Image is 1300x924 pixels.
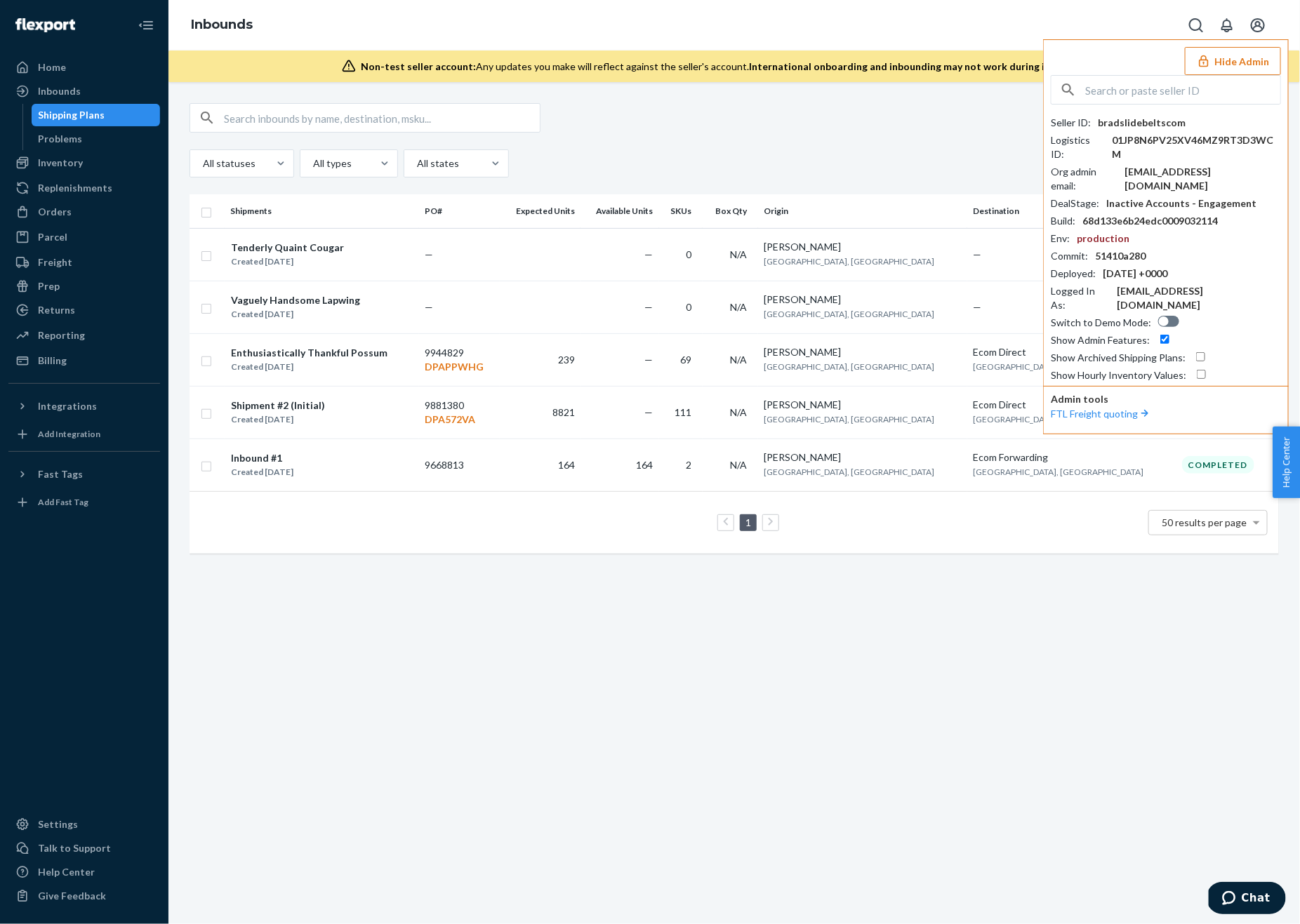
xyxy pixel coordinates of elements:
[973,361,1143,372] span: [GEOGRAPHIC_DATA], [GEOGRAPHIC_DATA]
[38,84,81,98] div: Inbounds
[425,248,433,260] span: —
[1051,316,1151,330] div: Switch to Demo Mode :
[8,837,160,859] button: Talk to Support
[1106,196,1256,210] div: Inactive Accounts - Engagement
[416,156,417,170] input: All states
[38,817,78,831] div: Settings
[8,80,160,102] a: Inbounds
[38,399,97,413] div: Integrations
[38,156,83,170] div: Inventory
[1051,392,1281,406] p: Admin tools
[730,301,747,313] span: N/A
[231,241,344,255] div: Tenderly Quaint Cougar
[231,255,344,269] div: Created [DATE]
[645,248,654,260] span: —
[38,205,72,219] div: Orders
[32,104,161,126] a: Shipping Plans
[764,256,934,267] span: [GEOGRAPHIC_DATA], [GEOGRAPHIC_DATA]
[686,459,691,471] span: 2
[32,128,161,150] a: Problems
[764,361,934,372] span: [GEOGRAPHIC_DATA], [GEOGRAPHIC_DATA]
[1051,232,1070,246] div: Env :
[1085,76,1280,104] input: Search or paste seller ID
[38,496,88,508] div: Add Fast Tag
[8,299,160,321] a: Returns
[645,301,654,313] span: —
[500,194,581,228] th: Expected Units
[973,248,981,260] span: —
[8,251,160,274] a: Freight
[225,194,419,228] th: Shipments
[1051,133,1105,161] div: Logistics ID :
[425,360,494,374] p: DPAPPWHG
[1244,11,1272,39] button: Open account menu
[1182,11,1210,39] button: Open Search Box
[419,333,500,386] td: 9944829
[38,354,67,368] div: Billing
[764,345,962,359] div: [PERSON_NAME]
[973,467,1143,477] span: [GEOGRAPHIC_DATA], [GEOGRAPHIC_DATA]
[8,56,160,79] a: Home
[38,255,72,269] div: Freight
[132,11,160,39] button: Close Navigation
[675,406,691,418] span: 111
[419,438,500,491] td: 9668813
[686,248,691,260] span: 0
[38,467,83,481] div: Fast Tags
[8,813,160,836] a: Settings
[1082,214,1218,228] div: 68d133e6b24edc0009032114
[730,459,747,471] span: N/A
[659,194,703,228] th: SKUs
[1182,456,1254,474] div: Completed
[312,156,313,170] input: All types
[8,201,160,223] a: Orders
[38,865,95,879] div: Help Center
[8,324,160,347] a: Reporting
[38,841,111,855] div: Talk to Support
[1103,267,1167,281] div: [DATE] +0000
[730,354,747,366] span: N/A
[1098,116,1186,130] div: bradslidebeltscom
[743,516,754,528] a: Page 1 is your current page
[8,463,160,486] button: Fast Tags
[425,301,433,313] span: —
[1273,427,1300,498] button: Help Center
[231,293,360,307] div: Vaguely Handsome Lapwing
[362,60,477,72] span: Non-test seller account:
[764,309,934,319] span: [GEOGRAPHIC_DATA], [GEOGRAPHIC_DATA]
[1051,116,1091,130] div: Seller ID :
[764,414,934,424] span: [GEOGRAPHIC_DATA], [GEOGRAPHIC_DATA]
[201,156,203,170] input: All statuses
[191,17,253,32] a: Inbounds
[764,450,962,464] div: [PERSON_NAME]
[764,467,934,477] span: [GEOGRAPHIC_DATA], [GEOGRAPHIC_DATA]
[973,398,1171,412] div: Ecom Direct
[8,275,160,297] a: Prep
[1095,249,1146,263] div: 51410a280
[38,181,112,195] div: Replenishments
[8,861,160,883] a: Help Center
[8,885,160,907] button: Give Feedback
[15,18,75,32] img: Flexport logo
[730,406,747,418] span: N/A
[558,459,575,471] span: 164
[750,60,1113,72] span: International onboarding and inbounding may not work during impersonation.
[231,399,325,413] div: Shipment #2 (Initial)
[645,406,654,418] span: —
[973,301,981,313] span: —
[38,889,106,903] div: Give Feedback
[180,5,264,46] ol: breadcrumbs
[231,307,360,321] div: Created [DATE]
[680,354,691,366] span: 69
[224,104,540,132] input: Search inbounds by name, destination, msku...
[231,346,387,360] div: Enthusiastically Thankful Possum
[1051,267,1096,281] div: Deployed :
[637,459,654,471] span: 164
[39,108,105,122] div: Shipping Plans
[1213,11,1241,39] button: Open notifications
[1051,368,1186,382] div: Show Hourly Inventory Values :
[581,194,659,228] th: Available Units
[425,413,494,427] p: DPA572VA
[1051,333,1150,347] div: Show Admin Features :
